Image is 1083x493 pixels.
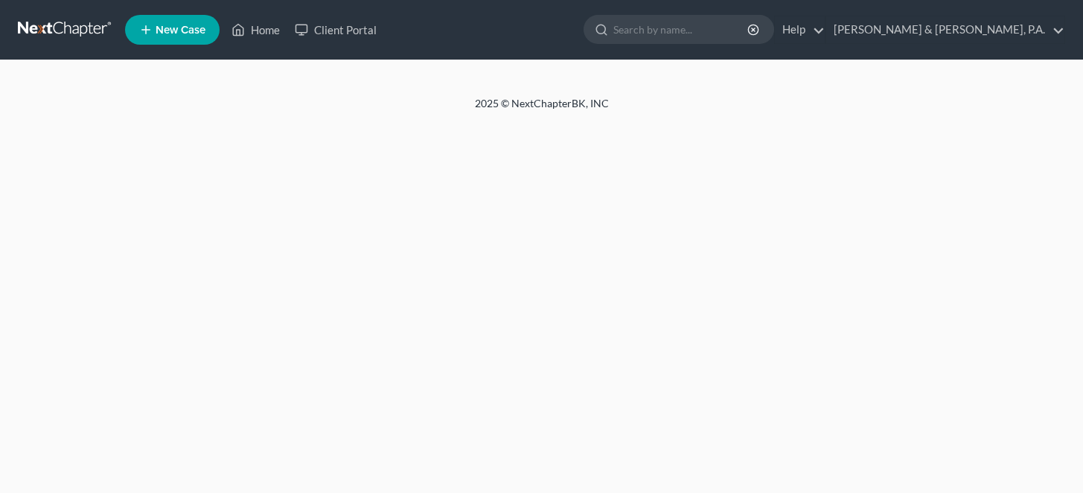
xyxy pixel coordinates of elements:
[224,16,287,43] a: Home
[287,16,384,43] a: Client Portal
[613,16,750,43] input: Search by name...
[826,16,1064,43] a: [PERSON_NAME] & [PERSON_NAME], P.A.
[775,16,825,43] a: Help
[118,96,966,123] div: 2025 © NextChapterBK, INC
[156,25,205,36] span: New Case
